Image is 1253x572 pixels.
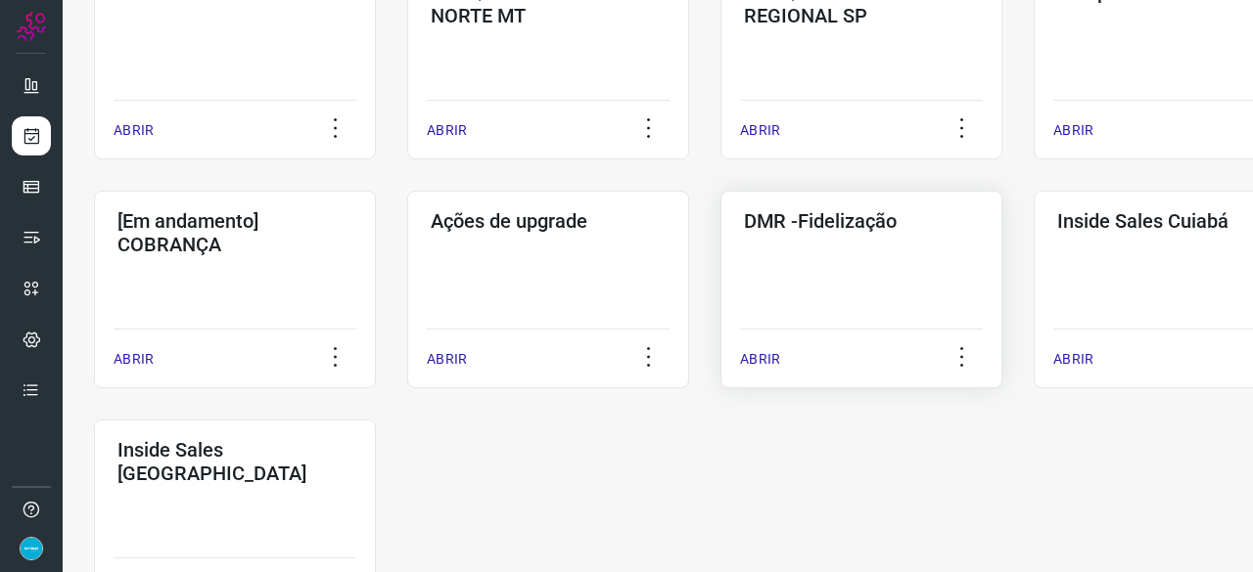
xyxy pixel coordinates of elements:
p: ABRIR [114,349,154,370]
p: ABRIR [1053,349,1093,370]
p: ABRIR [1053,120,1093,141]
p: ABRIR [427,120,467,141]
img: 4352b08165ebb499c4ac5b335522ff74.png [20,537,43,560]
p: ABRIR [114,120,154,141]
h3: [Em andamento] COBRANÇA [117,209,352,256]
p: ABRIR [740,349,780,370]
p: ABRIR [740,120,780,141]
h3: DMR -Fidelização [744,209,979,233]
h3: Ações de upgrade [431,209,666,233]
h3: Inside Sales [GEOGRAPHIC_DATA] [117,438,352,485]
img: Logo [17,12,46,41]
p: ABRIR [427,349,467,370]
